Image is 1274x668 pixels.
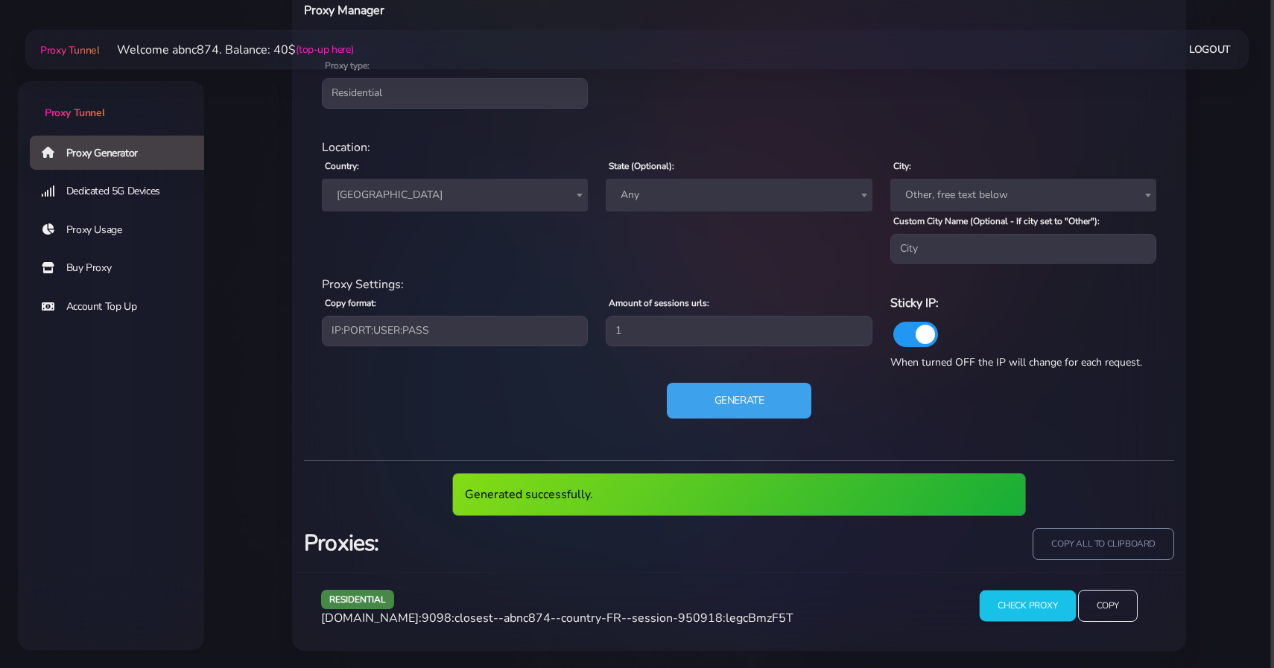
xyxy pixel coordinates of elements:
span: France [331,185,579,206]
span: Proxy Tunnel [40,43,99,57]
a: (top-up here) [296,42,353,57]
div: Location: [313,139,1165,156]
li: Welcome abnc874. Balance: 40$ [99,41,353,59]
a: Buy Proxy [30,251,216,285]
span: Other, free text below [890,179,1156,211]
input: Check Proxy [980,591,1076,622]
label: State (Optional): [609,159,674,173]
h6: Sticky IP: [890,293,1156,313]
input: Copy [1078,590,1138,622]
iframe: Webchat Widget [1202,596,1255,649]
label: Country: [325,159,359,173]
button: Generate [667,383,812,419]
div: Proxy Settings: [313,276,1165,293]
span: Other, free text below [899,185,1147,206]
label: Copy format: [325,296,376,310]
span: Any [606,179,872,211]
h3: Proxies: [304,528,730,559]
span: When turned OFF the IP will change for each request. [890,355,1142,369]
a: Proxy Tunnel [18,81,204,121]
label: Amount of sessions urls: [609,296,709,310]
span: residential [321,590,394,608]
span: Proxy Tunnel [45,106,104,120]
h6: Proxy Manager [304,1,804,20]
span: Any [615,185,863,206]
a: Proxy Generator [30,136,216,170]
a: Proxy Tunnel [37,38,99,62]
div: Generated successfully. [452,473,1027,516]
a: Account Top Up [30,290,216,324]
label: Custom City Name (Optional - If city set to "Other"): [893,214,1100,228]
span: France [322,179,588,211]
input: copy all to clipboard [1033,528,1174,560]
a: Logout [1189,36,1231,63]
input: City [890,234,1156,264]
a: Dedicated 5G Devices [30,174,216,209]
span: [DOMAIN_NAME]:9098:closest--abnc874--country-FR--session-950918:legcBmzF5T [321,610,793,626]
label: City: [893,159,911,173]
a: Proxy Usage [30,213,216,247]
